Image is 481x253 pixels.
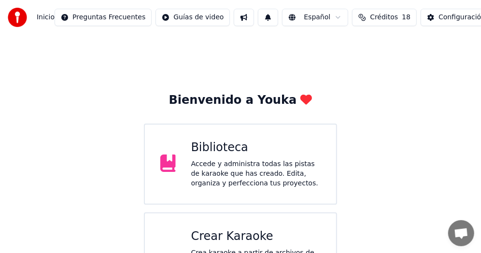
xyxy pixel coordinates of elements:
span: Inicio [37,13,55,22]
div: Accede y administra todas las pistas de karaoke que has creado. Edita, organiza y perfecciona tus... [191,159,321,188]
span: 18 [402,13,410,22]
button: Guías de video [156,9,230,26]
button: Preguntas Frecuentes [55,9,152,26]
div: Biblioteca [191,140,321,155]
span: Créditos [370,13,398,22]
div: Bienvenido a Youka [169,93,312,108]
img: youka [8,8,27,27]
button: Créditos18 [352,9,417,26]
div: Crear Karaoke [191,229,321,244]
a: Chat abierto [448,220,474,246]
nav: breadcrumb [37,13,55,22]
